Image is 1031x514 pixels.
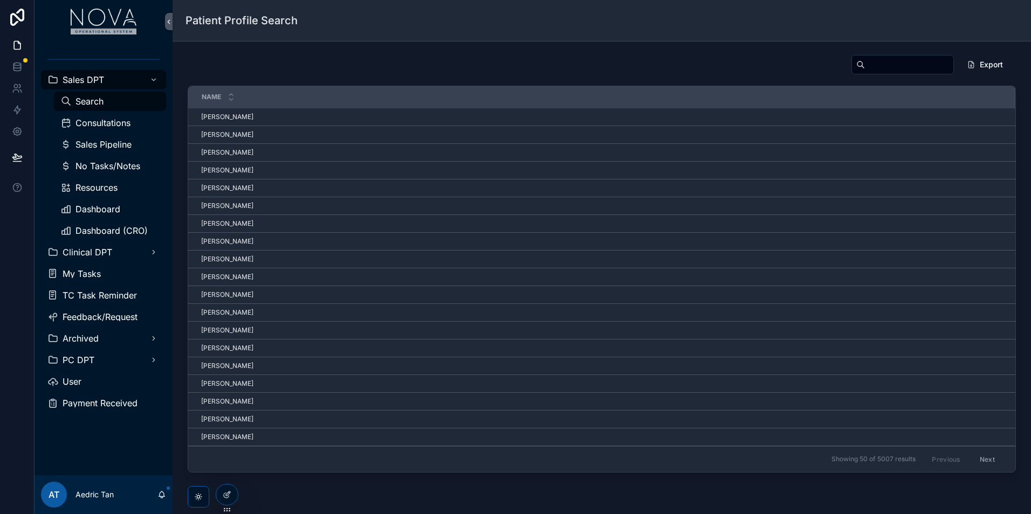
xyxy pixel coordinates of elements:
span: [PERSON_NAME] [201,415,253,423]
a: Dashboard [54,199,166,219]
button: Next [972,451,1002,468]
a: My Tasks [41,264,166,283]
span: [PERSON_NAME] [201,433,253,441]
a: Dashboard (CRO) [54,221,166,240]
a: [PERSON_NAME] [201,166,1001,175]
span: PC DPT [63,356,94,364]
span: [PERSON_NAME] [201,219,253,228]
a: Feedback/Request [41,307,166,327]
a: [PERSON_NAME] [201,219,1001,228]
span: [PERSON_NAME] [201,148,253,157]
a: [PERSON_NAME] [201,130,1001,139]
span: Clinical DPT [63,248,112,256]
a: [PERSON_NAME] [201,433,1001,441]
a: [PERSON_NAME] [201,148,1001,157]
span: [PERSON_NAME] [201,202,253,210]
span: [PERSON_NAME] [201,308,253,317]
a: [PERSON_NAME] [201,237,1001,246]
span: Search [75,97,104,106]
a: [PERSON_NAME] [201,290,1001,299]
p: Aedric Tan [75,489,114,500]
span: Consultations [75,119,130,127]
span: Archived [63,334,99,343]
a: User [41,372,166,391]
span: Feedback/Request [63,312,138,321]
span: [PERSON_NAME] [201,397,253,406]
a: [PERSON_NAME] [201,379,1001,388]
span: [PERSON_NAME] [201,344,253,352]
span: [PERSON_NAME] [201,273,253,281]
span: Payment Received [63,399,138,407]
span: Sales DPT [63,75,104,84]
span: [PERSON_NAME] [201,362,253,370]
span: Resources [75,183,118,192]
a: [PERSON_NAME] [201,326,1001,335]
a: Sales Pipeline [54,135,166,154]
a: [PERSON_NAME] [201,344,1001,352]
a: Clinical DPT [41,242,166,262]
span: No Tasks/Notes [75,162,140,170]
a: [PERSON_NAME] [201,308,1001,317]
a: Archived [41,329,166,348]
span: AT [49,488,59,501]
a: TC Task Reminder [41,286,166,305]
span: [PERSON_NAME] [201,166,253,175]
span: [PERSON_NAME] [201,130,253,139]
a: [PERSON_NAME] [201,397,1001,406]
a: Resources [54,178,166,197]
a: [PERSON_NAME] [201,184,1001,192]
a: [PERSON_NAME] [201,202,1001,210]
span: [PERSON_NAME] [201,255,253,263]
span: TC Task Reminder [63,291,137,300]
span: [PERSON_NAME] [201,113,253,121]
button: Export [958,55,1012,74]
a: [PERSON_NAME] [201,113,1001,121]
img: App logo [71,9,137,34]
span: Showing 50 of 5007 results [831,455,916,463]
span: [PERSON_NAME] [201,379,253,388]
span: Dashboard (CRO) [75,226,148,235]
span: Sales Pipeline [75,140,132,149]
span: [PERSON_NAME] [201,290,253,299]
a: Consultations [54,113,166,133]
a: PC DPT [41,350,166,370]
a: [PERSON_NAME] [201,362,1001,370]
a: Payment Received [41,393,166,413]
span: Dashboard [75,205,120,213]
div: scrollable content [35,43,173,427]
span: [PERSON_NAME] [201,237,253,246]
span: Name [202,93,221,101]
h1: Patient Profile Search [185,13,298,28]
span: My Tasks [63,269,101,278]
span: [PERSON_NAME] [201,184,253,192]
span: [PERSON_NAME] [201,326,253,335]
a: [PERSON_NAME] [201,255,1001,263]
a: Search [54,92,166,111]
a: [PERSON_NAME] [201,273,1001,281]
a: Sales DPT [41,70,166,89]
a: [PERSON_NAME] [201,415,1001,423]
a: No Tasks/Notes [54,156,166,176]
span: User [63,377,81,386]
